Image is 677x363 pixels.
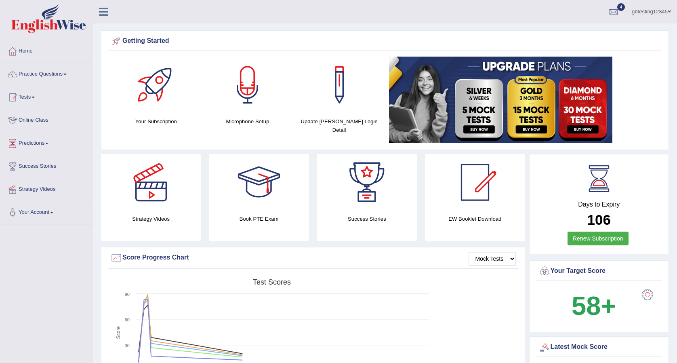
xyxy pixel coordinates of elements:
[297,117,381,134] h4: Update [PERSON_NAME] Login Detail
[116,326,121,339] tspan: Score
[572,291,616,321] b: 58+
[206,117,290,126] h4: Microphone Setup
[110,252,516,264] div: Score Progress Chart
[538,201,660,208] h4: Days to Expiry
[0,178,93,198] a: Strategy Videos
[587,212,611,228] b: 106
[0,63,93,83] a: Practice Questions
[209,215,309,223] h4: Book PTE Exam
[253,278,291,286] tspan: Test scores
[389,57,612,143] img: small5.jpg
[0,201,93,222] a: Your Account
[617,3,625,11] span: 4
[0,155,93,175] a: Success Stories
[125,343,130,348] text: 30
[0,132,93,152] a: Predictions
[125,292,130,297] text: 90
[425,215,525,223] h4: EW Booklet Download
[125,317,130,322] text: 60
[0,40,93,60] a: Home
[101,215,201,223] h4: Strategy Videos
[538,265,660,277] div: Your Target Score
[0,109,93,129] a: Online Class
[0,86,93,106] a: Tests
[114,117,198,126] h4: Your Subscription
[317,215,417,223] h4: Success Stories
[568,232,629,245] a: Renew Subscription
[110,35,660,47] div: Getting Started
[538,341,660,353] div: Latest Mock Score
